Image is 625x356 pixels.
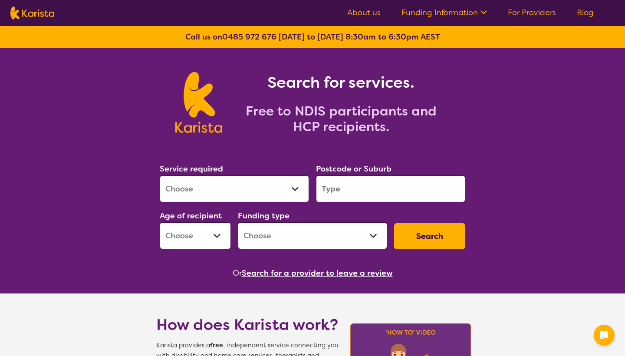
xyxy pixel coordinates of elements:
[175,72,222,133] img: Karista logo
[210,341,223,349] b: free
[233,103,450,135] h2: Free to NDIS participants and HCP recipients.
[577,7,594,18] a: Blog
[233,267,242,280] span: Or
[316,175,465,202] input: Type
[185,32,440,42] b: Call us on [DATE] to [DATE] 8:30am to 6:30pm AEST
[401,7,487,18] a: Funding Information
[160,211,222,221] label: Age of recipient
[233,72,450,93] h1: Search for services.
[10,7,54,20] img: Karista logo
[242,267,393,280] button: Search for a provider to leave a review
[156,314,339,335] h1: How does Karista work?
[508,7,556,18] a: For Providers
[347,7,381,18] a: About us
[160,164,223,174] label: Service required
[238,211,289,221] label: Funding type
[222,32,276,42] a: 0485 972 676
[394,223,465,249] button: Search
[316,164,391,174] label: Postcode or Suburb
